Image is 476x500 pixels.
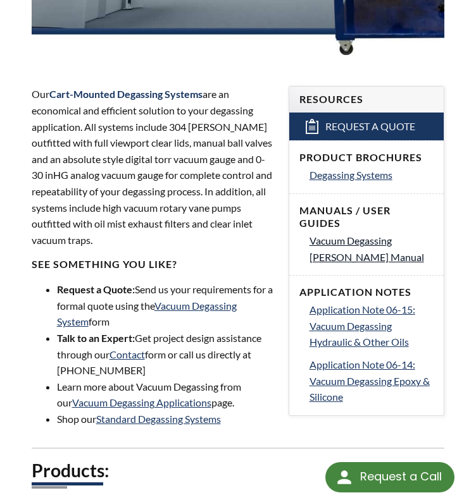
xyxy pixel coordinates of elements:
span: Vacuum Degassing [PERSON_NAME] Manual [310,235,424,263]
li: Send us your requirements for a formal quote using the form [57,281,273,330]
li: Shop our [57,411,273,427]
span: Application Note 06-15: Vacuum Degassing Hydraulic & Other Oils [310,303,415,348]
a: Degassing Systems [310,167,434,183]
li: Learn more about Vacuum Degassing from our page. [57,379,273,411]
strong: Request a Quote: [57,283,135,295]
div: Request a Call [360,462,442,491]
h4: Manuals / User Guides [299,204,434,231]
a: Application Note 06-15: Vacuum Degassing Hydraulic & Other Oils [310,302,434,350]
h4: Resources [299,93,434,106]
span: Request a Quote [325,120,415,133]
li: Get project design assistance through our form or call us directly at [PHONE_NUMBER] [57,330,273,379]
strong: Talk to an Expert: [57,332,135,344]
a: Application Note 06-14: Vacuum Degassing Epoxy & Silicone [310,357,434,405]
span: Application Note 06-14: Vacuum Degassing Epoxy & Silicone [310,358,430,403]
p: Our are an economical and efficient solution to your degassing application. All systems include 3... [32,86,273,248]
a: Vacuum Degassing Applications [72,396,211,408]
span: Degassing Systems [310,169,392,181]
a: Contact [110,348,145,360]
strong: SEE SOMETHING YOU LIKE? [32,258,177,270]
img: round button [334,467,354,487]
a: Standard Degassing Systems [96,413,221,425]
a: Request a Quote [289,113,444,140]
a: Vacuum Degassing [PERSON_NAME] Manual [310,233,434,265]
div: Request a Call [325,462,454,492]
h2: Products: [32,459,445,482]
h4: Product Brochures [299,151,434,164]
h4: Application Notes [299,286,434,299]
strong: Cart-Mounted Degassing Systems [49,88,203,100]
